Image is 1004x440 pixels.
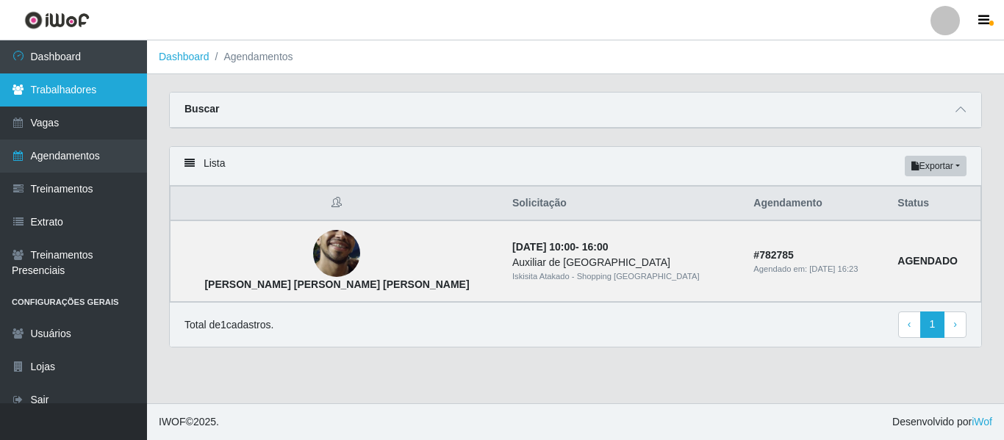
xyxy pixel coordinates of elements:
[159,416,186,428] span: IWOF
[159,51,209,62] a: Dashboard
[908,318,911,330] span: ‹
[159,414,219,430] span: © 2025 .
[892,414,992,430] span: Desenvolvido por
[512,241,608,253] strong: -
[898,311,921,338] a: Previous
[184,103,219,115] strong: Buscar
[753,249,794,261] strong: # 782785
[953,318,957,330] span: ›
[204,278,469,290] strong: [PERSON_NAME] [PERSON_NAME] [PERSON_NAME]
[753,263,880,275] div: Agendado em:
[512,255,736,270] div: Auxiliar de [GEOGRAPHIC_DATA]
[745,187,889,221] th: Agendamento
[898,311,967,338] nav: pagination
[889,187,980,221] th: Status
[512,241,575,253] time: [DATE] 10:00
[809,264,858,273] time: [DATE] 16:23
[972,416,992,428] a: iWof
[24,11,90,29] img: CoreUI Logo
[184,317,273,333] p: Total de 1 cadastros.
[905,156,967,176] button: Exportar
[582,241,609,253] time: 16:00
[512,270,736,283] div: Iskisita Atakado - Shopping [GEOGRAPHIC_DATA]
[313,201,360,306] img: João Manoel da Silva Teixeira
[897,255,958,267] strong: AGENDADO
[170,147,981,186] div: Lista
[503,187,745,221] th: Solicitação
[209,49,293,65] li: Agendamentos
[920,311,945,338] a: 1
[944,311,967,338] a: Next
[147,40,1004,74] nav: breadcrumb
